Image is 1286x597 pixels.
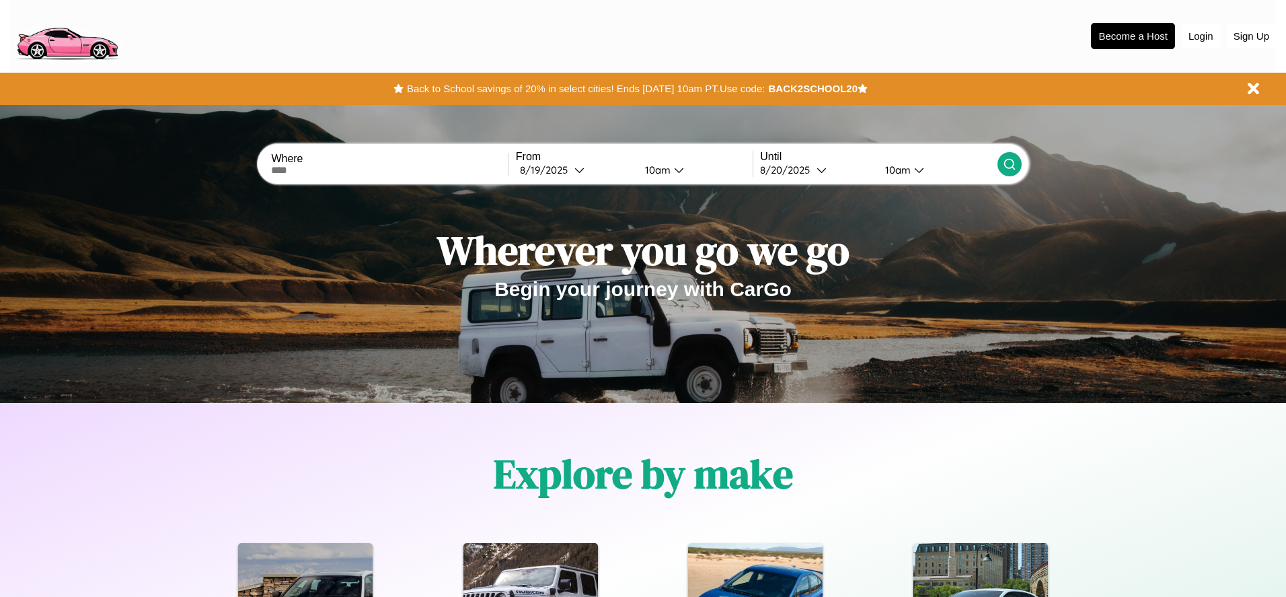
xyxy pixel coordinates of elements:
button: 8/19/2025 [516,163,634,177]
button: Sign Up [1227,24,1276,48]
label: Until [760,151,997,163]
label: Where [271,153,508,165]
button: 10am [874,163,997,177]
b: BACK2SCHOOL20 [768,83,858,94]
button: 10am [634,163,753,177]
label: From [516,151,753,163]
button: Become a Host [1091,23,1175,49]
div: 10am [878,164,914,176]
button: Login [1182,24,1220,48]
div: 8 / 20 / 2025 [760,164,817,176]
div: 8 / 19 / 2025 [520,164,574,176]
div: 10am [638,164,674,176]
img: logo [10,7,124,63]
button: Back to School savings of 20% in select cities! Ends [DATE] 10am PT.Use code: [404,79,768,98]
h1: Explore by make [494,446,793,501]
